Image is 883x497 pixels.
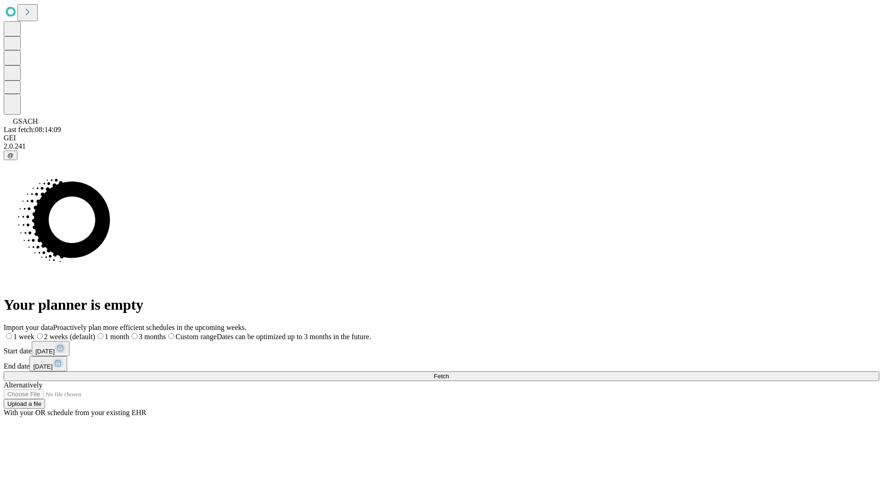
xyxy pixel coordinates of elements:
[4,399,45,409] button: Upload a file
[97,333,103,339] input: 1 month
[7,152,14,159] span: @
[4,150,17,160] button: @
[32,341,69,356] button: [DATE]
[44,333,95,341] span: 2 weeks (default)
[4,381,42,389] span: Alternatively
[4,324,53,331] span: Import your data
[29,356,67,371] button: [DATE]
[4,134,879,142] div: GEI
[4,142,879,150] div: 2.0.241
[4,356,879,371] div: End date
[35,348,55,355] span: [DATE]
[4,371,879,381] button: Fetch
[53,324,247,331] span: Proactively plan more efficient schedules in the upcoming weeks.
[217,333,371,341] span: Dates can be optimized up to 3 months in the future.
[6,333,12,339] input: 1 week
[105,333,129,341] span: 1 month
[13,117,38,125] span: GSACH
[139,333,166,341] span: 3 months
[4,409,146,416] span: With your OR schedule from your existing EHR
[434,373,449,380] span: Fetch
[37,333,43,339] input: 2 weeks (default)
[176,333,217,341] span: Custom range
[4,126,61,133] span: Last fetch: 08:14:09
[33,363,52,370] span: [DATE]
[4,341,879,356] div: Start date
[132,333,138,339] input: 3 months
[13,333,34,341] span: 1 week
[168,333,174,339] input: Custom rangeDates can be optimized up to 3 months in the future.
[4,296,879,313] h1: Your planner is empty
